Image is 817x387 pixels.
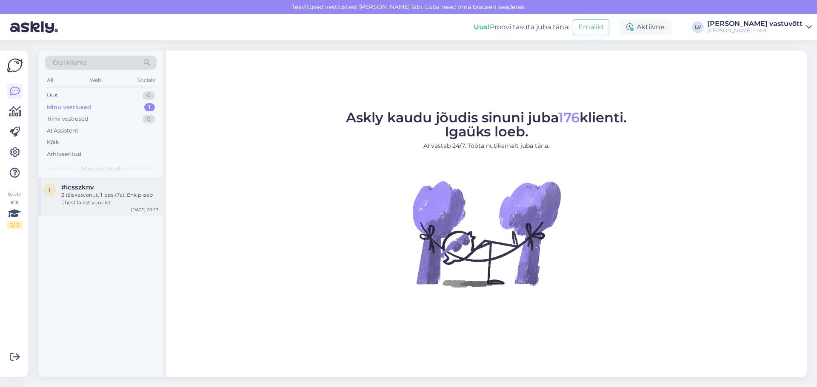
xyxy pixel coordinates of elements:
span: Askly kaudu jõudis sinuni juba klienti. Igaüks loeb. [346,109,627,140]
div: Minu vestlused [47,103,91,112]
div: Socials [136,75,157,86]
div: Proovi tasuta juba täna: [474,22,569,32]
div: Vaata siia [7,191,22,229]
div: [DATE] 20:27 [131,206,158,213]
p: AI vastab 24/7. Tööta nutikamalt juba täna. [346,141,627,150]
div: Aktiivne [620,20,671,35]
span: Minu vestlused [82,165,120,172]
div: 0 [143,115,155,123]
button: Emailid [573,19,609,35]
a: [PERSON_NAME] vastuvõtt[PERSON_NAME] hotell [707,20,812,34]
span: #icsszknv [61,184,94,191]
div: Web [88,75,103,86]
div: 1 [144,103,155,112]
div: Tiimi vestlused [47,115,89,123]
div: [PERSON_NAME] vastuvõtt [707,20,803,27]
b: Uus! [474,23,490,31]
img: Askly Logo [7,57,23,73]
div: 0 [143,91,155,100]
div: Arhiveeritud [47,150,82,158]
div: 2 täiskasvanut, 1 laps (7a). Ehk piisab ühest laiast voodist [61,191,158,206]
img: No Chat active [410,157,563,310]
div: Kõik [47,138,59,147]
div: All [45,75,55,86]
span: i [49,186,51,193]
div: AI Assistent [47,127,78,135]
div: [PERSON_NAME] hotell [707,27,803,34]
div: LV [692,21,704,33]
div: Uus [47,91,57,100]
span: Otsi kliente [53,58,87,67]
div: 2 / 3 [7,221,22,229]
span: 176 [558,109,580,126]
